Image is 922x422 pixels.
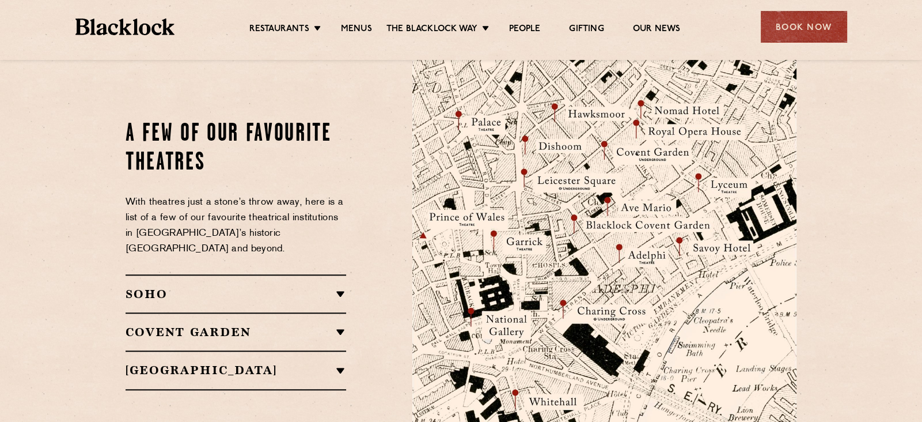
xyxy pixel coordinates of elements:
a: People [509,24,540,36]
a: Our News [633,24,681,36]
h2: [GEOGRAPHIC_DATA] [126,363,346,377]
span: With theatres just a stone’s throw away, here is a list of a few of our favourite theatrical inst... [126,198,343,254]
a: Restaurants [249,24,309,36]
div: Book Now [761,11,847,43]
h2: A Few of our Favourite Theatres [126,120,346,178]
a: The Blacklock Way [386,24,477,36]
img: BL_Textured_Logo-footer-cropped.svg [75,18,175,35]
a: Gifting [569,24,604,36]
a: Menus [341,24,372,36]
h2: SOHO [126,287,346,301]
h2: Covent Garden [126,325,346,339]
